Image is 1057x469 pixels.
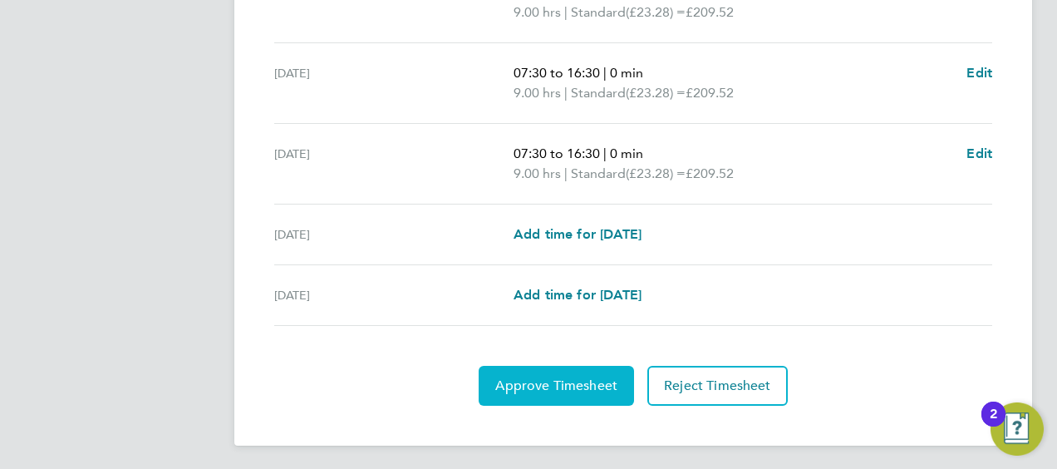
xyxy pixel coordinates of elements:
[966,63,992,83] a: Edit
[479,366,634,406] button: Approve Timesheet
[603,65,607,81] span: |
[514,165,561,181] span: 9.00 hrs
[571,164,626,184] span: Standard
[495,378,617,394] span: Approve Timesheet
[514,226,642,242] span: Add time for [DATE]
[686,4,734,20] span: £209.52
[610,65,643,81] span: 0 min
[274,63,514,103] div: [DATE]
[990,414,997,436] div: 2
[664,378,771,394] span: Reject Timesheet
[571,83,626,103] span: Standard
[966,65,992,81] span: Edit
[564,85,568,101] span: |
[514,146,600,161] span: 07:30 to 16:30
[626,4,686,20] span: (£23.28) =
[991,402,1044,456] button: Open Resource Center, 2 new notifications
[686,85,734,101] span: £209.52
[564,4,568,20] span: |
[514,225,642,244] a: Add time for [DATE]
[514,65,600,81] span: 07:30 to 16:30
[603,146,607,161] span: |
[966,146,992,161] span: Edit
[514,4,561,20] span: 9.00 hrs
[966,144,992,164] a: Edit
[610,146,643,161] span: 0 min
[626,85,686,101] span: (£23.28) =
[514,85,561,101] span: 9.00 hrs
[514,285,642,305] a: Add time for [DATE]
[274,144,514,184] div: [DATE]
[514,287,642,303] span: Add time for [DATE]
[626,165,686,181] span: (£23.28) =
[571,2,626,22] span: Standard
[686,165,734,181] span: £209.52
[274,285,514,305] div: [DATE]
[564,165,568,181] span: |
[274,225,514,244] div: [DATE]
[647,366,788,406] button: Reject Timesheet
